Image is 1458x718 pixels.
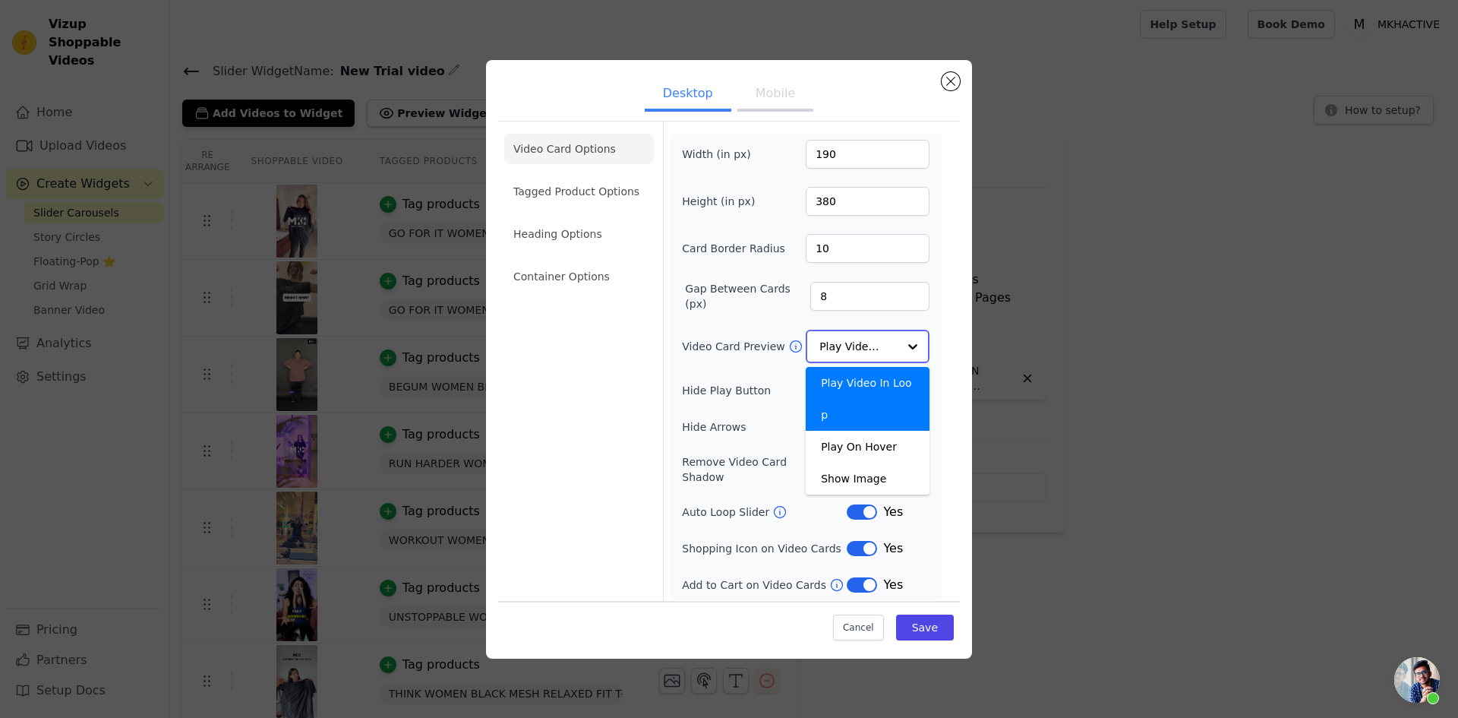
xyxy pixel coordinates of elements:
span: Yes [883,539,903,558]
label: Width (in px) [682,147,765,162]
li: Video Card Options [504,134,654,164]
div: Open chat [1394,657,1440,703]
label: Gap Between Cards (px) [685,281,810,312]
span: Yes [883,503,903,521]
li: Heading Options [504,219,654,249]
li: Container Options [504,261,654,292]
label: Video Card Preview [682,339,787,354]
div: Show Image [806,463,929,495]
span: Yes [883,576,903,594]
li: Tagged Product Options [504,176,654,207]
label: Add to Cart on Video Cards [682,577,829,593]
button: Close modal [942,72,960,90]
label: Hide Arrows [682,419,847,435]
button: Save [896,615,954,641]
label: Remove Video Card Shadow [682,454,832,485]
label: Height (in px) [682,194,765,209]
button: Desktop [645,78,731,112]
label: Shopping Icon on Video Cards [682,541,847,556]
div: Play On Hover [806,431,929,463]
label: Card Border Radius [682,241,785,256]
button: Cancel [833,615,884,641]
div: Play Video In Loop [806,367,929,431]
label: Auto Loop Slider [682,504,772,520]
label: Hide Play Button [682,383,847,398]
button: Mobile [737,78,813,112]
